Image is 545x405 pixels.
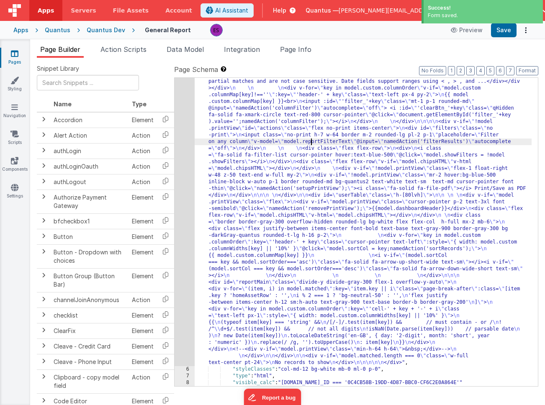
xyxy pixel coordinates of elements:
[486,66,494,75] button: 5
[50,323,129,338] td: ClearFix
[71,6,96,15] span: Servers
[520,24,532,36] button: Options
[100,45,147,54] span: Action Scripts
[50,369,129,393] td: Clipboard - copy model field
[145,27,191,33] h4: General Report
[38,6,54,15] span: Apps
[273,6,286,15] span: Help
[129,213,157,229] td: Element
[45,26,70,34] div: Quantus
[129,244,157,268] td: Element
[129,143,157,159] td: Action
[201,3,254,18] button: AI Assistant
[306,6,339,15] span: Quantus —
[129,112,157,128] td: Element
[50,292,129,308] td: channelJoinAnonymous
[167,45,204,54] span: Data Model
[50,308,129,323] td: checklist
[50,159,129,174] td: authLoginOauth
[506,66,514,75] button: 7
[175,379,195,386] div: 8
[50,143,129,159] td: authLogin
[129,159,157,174] td: Action
[87,26,125,34] div: Quantus Dev
[129,323,157,338] td: Element
[54,100,72,108] span: Name
[50,244,129,268] td: Button - Dropdown with choices
[50,128,129,143] td: Alert Action
[428,4,539,12] div: Success!
[174,64,218,74] span: Page Schema
[129,354,157,369] td: Element
[50,190,129,213] td: Authorize Payment Gateway
[339,6,538,15] span: [PERSON_NAME][EMAIL_ADDRESS][PERSON_NAME][DOMAIN_NAME]
[113,6,149,15] span: File Assets
[129,338,157,354] td: Element
[129,229,157,244] td: Element
[50,112,129,128] td: Accordion
[129,174,157,190] td: Action
[50,229,129,244] td: Button
[457,66,465,75] button: 2
[129,292,157,308] td: Action
[419,66,446,75] button: No Folds
[50,213,129,229] td: bfcheckbox1
[428,12,539,19] div: Form saved.
[280,45,311,54] span: Page Info
[175,366,195,373] div: 6
[129,308,157,323] td: Element
[50,268,129,292] td: Button Group (Button Bar)
[516,66,538,75] button: Format
[446,23,488,37] button: Preview
[50,338,129,354] td: Cleave - Credit Card
[40,45,80,54] span: Page Builder
[50,174,129,190] td: authLogout
[50,354,129,369] td: Cleave - Phone Input
[129,190,157,213] td: Element
[215,6,248,15] span: AI Assistant
[129,128,157,143] td: Action
[496,66,504,75] button: 6
[132,100,147,108] span: Type
[37,64,79,73] span: Snippet Library
[466,66,475,75] button: 3
[129,268,157,292] td: Element
[37,75,139,90] input: Search Snippets ...
[224,45,260,54] span: Integration
[13,26,28,34] div: Apps
[476,66,485,75] button: 4
[211,24,222,36] img: 2445f8d87038429357ee99e9bdfcd63a
[175,373,195,379] div: 7
[129,369,157,393] td: Action
[491,23,517,37] button: Save
[448,66,455,75] button: 1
